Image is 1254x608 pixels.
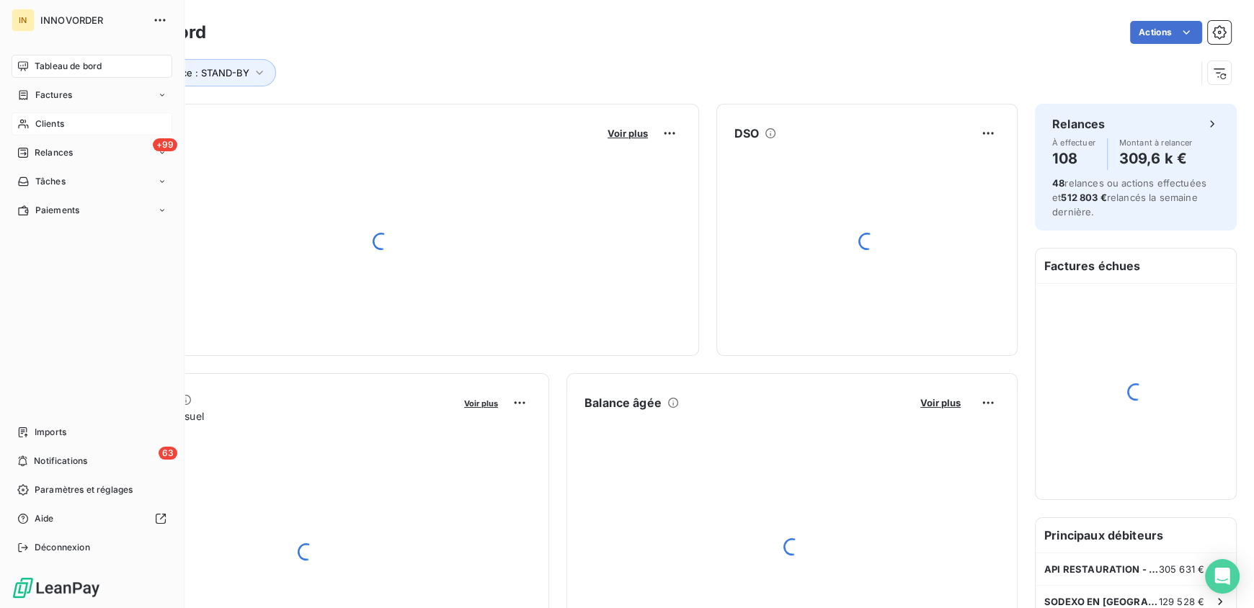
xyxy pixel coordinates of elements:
h4: 108 [1052,147,1095,170]
a: Aide [12,507,172,530]
span: Chiffre d'affaires mensuel [81,408,454,424]
span: Imports [35,426,66,439]
span: 512 803 € [1061,192,1106,203]
span: 48 [1052,177,1064,189]
span: Tâches [35,175,66,188]
span: Factures [35,89,72,102]
button: Voir plus [460,396,502,409]
span: Voir plus [920,397,961,408]
button: Actions [1130,21,1202,44]
div: Open Intercom Messenger [1205,559,1240,594]
span: Montant à relancer [1119,138,1193,147]
span: À effectuer [1052,138,1095,147]
h6: Factures échues [1036,249,1236,283]
span: SODEXO EN [GEOGRAPHIC_DATA] [1044,596,1159,607]
span: Voir plus [464,398,498,408]
h6: Balance âgée [584,394,662,411]
span: Déconnexion [35,541,90,554]
span: 129 528 € [1159,596,1204,607]
span: Aide [35,512,54,525]
span: 305 631 € [1159,563,1204,575]
h6: Relances [1052,115,1105,133]
div: IN [12,9,35,32]
span: Paramètres et réglages [35,483,133,496]
span: Plan de relance : STAND-BY [123,67,249,79]
span: Relances [35,146,73,159]
span: Voir plus [608,128,648,139]
span: +99 [153,138,177,151]
img: Logo LeanPay [12,576,101,599]
button: Voir plus [916,396,965,409]
span: relances ou actions effectuées et relancés la semaine dernière. [1052,177,1206,218]
button: Plan de relance : STAND-BY [102,59,276,86]
span: Paiements [35,204,79,217]
span: Notifications [34,455,87,468]
span: 63 [159,447,177,460]
span: Tableau de bord [35,60,102,73]
span: Clients [35,117,64,130]
button: Voir plus [603,127,652,140]
span: API RESTAURATION - 08938 [1044,563,1159,575]
span: INNOVORDER [40,14,144,26]
h4: 309,6 k € [1119,147,1193,170]
h6: DSO [734,125,759,142]
h6: Principaux débiteurs [1036,518,1236,553]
